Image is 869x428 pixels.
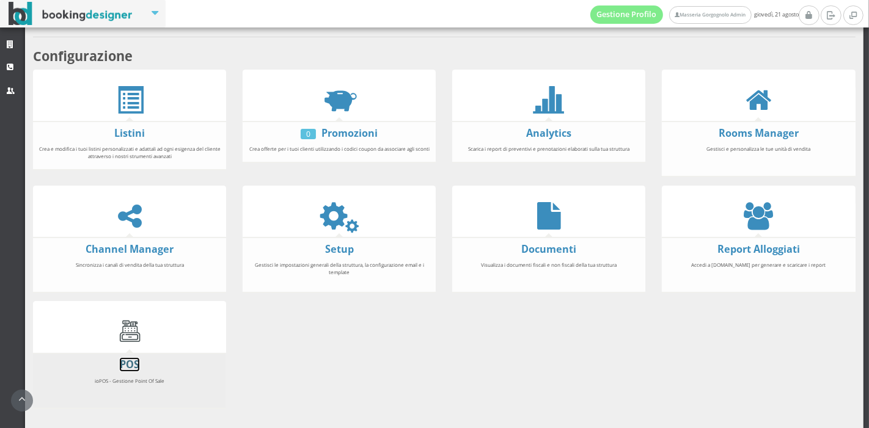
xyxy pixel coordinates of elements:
a: Listini [114,126,145,140]
div: Crea e modifica i tuoi listini personalizzati e adattali ad ogni esigenza del cliente attraverso ... [33,140,226,165]
a: Masseria Gorgognolo Admin [669,6,751,24]
span: giovedì, 21 agosto [590,5,799,24]
div: 0 [301,129,316,139]
a: Report Alloggiati [717,242,800,256]
div: Gestisci le impostazioni generali della struttura, la configurazione email e i template [243,256,436,288]
div: Crea offerte per i tuoi clienti utilizzando i codici coupon da associare agli sconti [243,140,436,158]
a: POS [120,358,139,371]
a: Promozioni [321,126,378,140]
div: ioPOS - Gestione Point Of Sale [33,372,226,404]
div: Accedi a [DOMAIN_NAME] per generare e scaricare i report [662,256,855,288]
div: Gestisci e personalizza le tue unità di vendita [662,140,855,172]
img: BookingDesigner.com [9,2,133,26]
a: Documenti [521,242,576,256]
a: Gestione Profilo [590,5,664,24]
b: Configurazione [33,47,133,65]
div: Scarica i report di preventivi e prenotazioni elaborati sulla tua struttura [452,140,645,158]
div: Visualizza i documenti fiscali e non fiscali della tua struttura [452,256,645,288]
img: cash-register.gif [116,317,144,345]
div: Sincronizza i canali di vendita della tua struttura [33,256,226,288]
a: Rooms Manager [719,126,799,140]
a: Channel Manager [86,242,174,256]
a: Analytics [526,126,571,140]
a: Setup [325,242,354,256]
